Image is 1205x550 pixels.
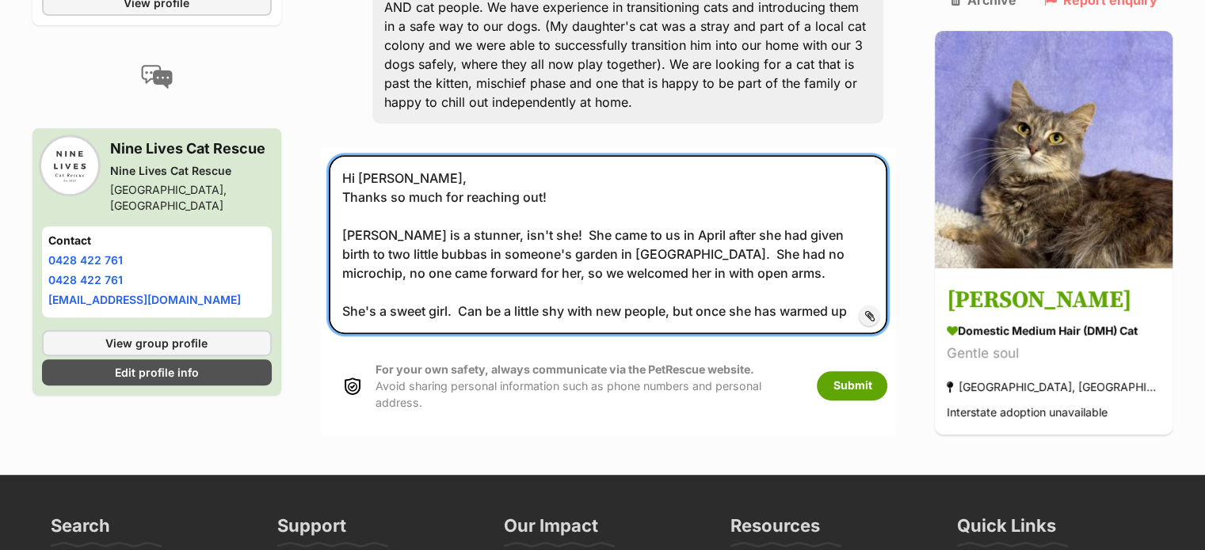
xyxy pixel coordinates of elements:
a: Edit profile info [42,360,272,386]
h3: Quick Links [957,514,1056,546]
div: [GEOGRAPHIC_DATA], [GEOGRAPHIC_DATA] [110,183,272,214]
h3: Search [51,514,110,546]
a: 0428 422 761 [48,254,123,267]
h3: [PERSON_NAME] [947,283,1161,319]
span: Interstate adoption unavailable [947,406,1108,419]
p: Avoid sharing personal information such as phone numbers and personal address. [376,361,801,412]
h3: Our Impact [504,514,598,546]
span: View group profile [105,336,208,352]
img: Nine Lives Cat Rescue profile pic [42,138,97,194]
div: Domestic Medium Hair (DMH) Cat [947,323,1161,339]
h3: Resources [730,514,820,546]
img: conversation-icon-4a6f8262b818ee0b60e3300018af0b2d0b884aa5de6e9bcb8d3d4eeb1a70a7c4.svg [141,66,173,89]
h3: Support [277,514,346,546]
a: 0428 422 761 [48,274,123,287]
button: Submit [817,371,887,400]
a: [PERSON_NAME] Domestic Medium Hair (DMH) Cat Gentle soul [GEOGRAPHIC_DATA], [GEOGRAPHIC_DATA] Int... [935,271,1173,435]
strong: For your own safety, always communicate via the PetRescue website. [376,362,754,376]
h4: Contact [48,233,265,249]
a: [EMAIL_ADDRESS][DOMAIN_NAME] [48,294,241,307]
span: Edit profile info [115,365,199,381]
h3: Nine Lives Cat Rescue [110,138,272,161]
a: View group profile [42,331,272,357]
div: Nine Lives Cat Rescue [110,164,272,180]
div: [GEOGRAPHIC_DATA], [GEOGRAPHIC_DATA] [947,377,1161,398]
div: Gentle soul [947,343,1161,365]
img: Ivana [935,31,1173,268]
